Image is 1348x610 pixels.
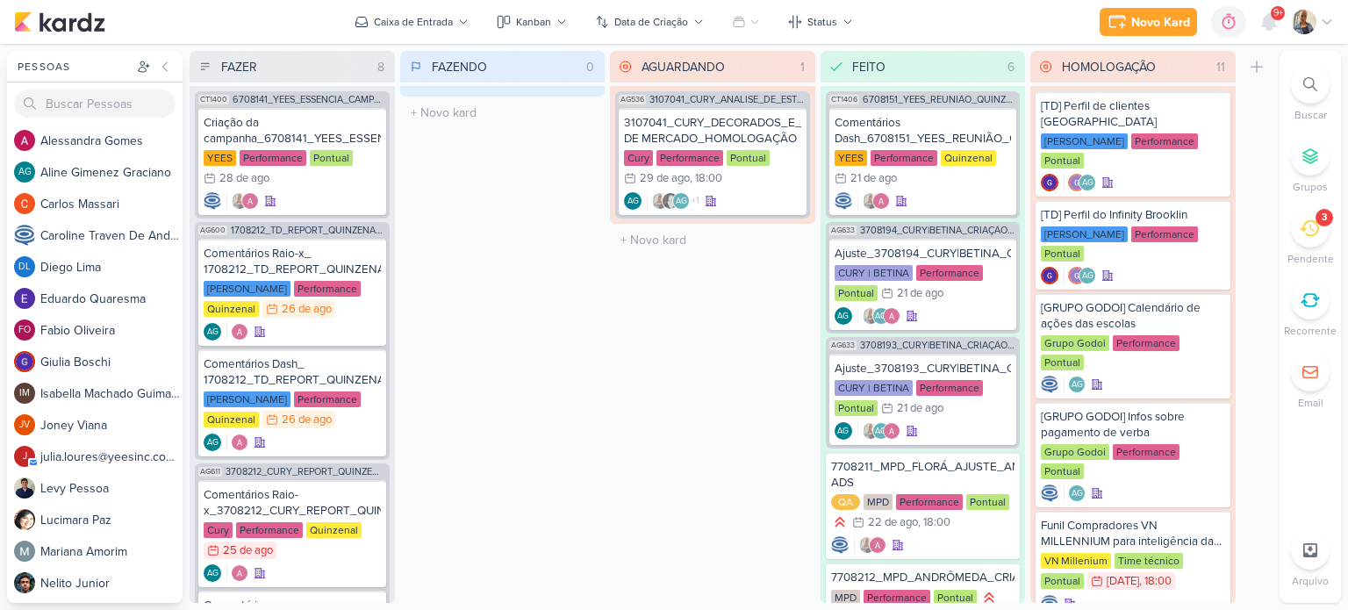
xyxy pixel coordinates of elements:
[651,192,669,210] img: Iara Santos
[640,173,690,184] div: 29 de ago
[19,420,30,430] p: JV
[850,173,897,184] div: 21 de ago
[204,434,221,451] div: Criador(a): Aline Gimenez Graciano
[1068,376,1086,393] div: Aline Gimenez Graciano
[860,226,1017,235] span: 3708194_CURY|BETINA_CRIAÇÃO_TEXTO_CAMPANHA_META
[204,412,259,427] div: Quinzenal
[40,511,183,529] div: L u c i m a r a P a z
[282,414,332,426] div: 26 de ago
[40,479,183,498] div: L e v y P e s s o a
[831,536,849,554] div: Criador(a): Caroline Traven De Andrade
[14,572,35,593] img: Nelito Junior
[236,522,303,538] div: Performance
[619,95,646,104] span: AG536
[1322,211,1327,225] div: 3
[624,192,642,210] div: Aline Gimenez Graciano
[1041,267,1058,284] div: Criador(a): Giulia Boschi
[14,509,35,530] img: Lucimara Paz
[18,168,32,177] p: AG
[1041,98,1225,130] div: [TD] Perfil de clientes Alto da Lapa
[835,285,878,301] div: Pontual
[207,328,219,337] p: AG
[1041,376,1058,393] div: Criador(a): Caroline Traven De Andrade
[40,416,183,434] div: J o n e y V i a n a
[916,265,983,281] div: Performance
[231,564,248,582] img: Alessandra Gomes
[40,195,183,213] div: C a r l o s M a s s a r i
[40,384,183,403] div: I s a b e l l a M a c h a d o G u i m a r ã e s
[624,115,801,147] div: 3107041_CURY_DECORADOS_E_ESTUDO DE MERCADO_HOMOLOGAÇÃO
[1139,576,1172,587] div: , 18:00
[934,590,977,606] div: Pontual
[1082,179,1093,188] p: AG
[40,542,183,561] div: M a r i a n a A m o r i m
[1041,484,1058,502] div: Criador(a): Caroline Traven De Andrade
[831,459,1015,491] div: 7708211_MPD_FLORÁ_AJUSTE_ANÚNCIO_GOOGLE ADS
[918,517,950,528] div: , 18:00
[1292,10,1316,34] img: Iara Santos
[831,590,860,606] div: MPD
[14,414,35,435] div: Joney Viana
[14,225,35,246] img: Caroline Traven De Andrade
[872,192,890,210] img: Alessandra Gomes
[40,353,183,371] div: G i u l i a B o s c h i
[1064,267,1096,284] div: Colaboradores: Giulia Boschi, Aline Gimenez Graciano
[872,307,890,325] div: Aline Gimenez Graciano
[1041,174,1058,191] img: Giulia Boschi
[14,541,35,562] img: Mariana Amorim
[14,256,35,277] div: Diego Lima
[1079,174,1096,191] div: Aline Gimenez Graciano
[404,100,602,126] input: + Novo kard
[1041,355,1084,370] div: Pontual
[223,545,273,556] div: 25 de ago
[980,589,998,606] div: Prioridade Alta
[835,400,878,416] div: Pontual
[835,192,852,210] img: Caroline Traven De Andrade
[835,115,1012,147] div: Comentários Dash_6708151_YEES_REUNIÃO_QUINZENAL_COMERCIAL_20.08
[613,227,812,253] input: + Novo kard
[883,307,900,325] img: Alessandra Gomes
[579,58,601,76] div: 0
[857,422,900,440] div: Colaboradores: Iara Santos, Aline Gimenez Graciano, Alessandra Gomes
[690,173,722,184] div: , 18:00
[1041,300,1225,332] div: [GRUPO GODOI] Calendário de ações das escolas
[231,192,248,210] img: Iara Santos
[1068,484,1086,502] div: Aline Gimenez Graciano
[14,193,35,214] img: Carlos Massari
[863,95,1017,104] span: 6708151_YEES_REUNIÃO_QUINZENAL_COMERCIAL_20.08
[370,58,391,76] div: 8
[40,163,183,182] div: A l i n e G i m e n e z G r a c i a n o
[204,192,221,210] div: Criador(a): Caroline Traven De Andrade
[1041,518,1225,549] div: Funil Compradores VN MILLENNIUM para inteligência da campanha
[835,422,852,440] div: Aline Gimenez Graciano
[835,246,1012,262] div: Ajuste_3708194_CURY|BETINA_CRIAÇÃO_TEXTO_CAMPANHA_META_V2
[875,312,886,321] p: AG
[40,132,183,150] div: A l e s s a n d r a G o m e s
[226,192,259,210] div: Colaboradores: Iara Santos, Alessandra Gomes
[1131,226,1198,242] div: Performance
[829,341,857,350] span: AG633
[14,477,35,499] img: Levy Pessoa
[1131,133,1198,149] div: Performance
[857,307,900,325] div: Colaboradores: Iara Santos, Aline Gimenez Graciano, Alessandra Gomes
[1100,8,1197,36] button: Novo Kard
[896,494,963,510] div: Performance
[837,312,849,321] p: AG
[858,536,876,554] img: Iara Santos
[1064,376,1086,393] div: Colaboradores: Aline Gimenez Graciano
[198,226,227,235] span: AG600
[198,467,222,477] span: AG611
[860,341,1017,350] span: 3708193_CURY|BETINA_CRIAÇÃO_TEXTO_CAMPANHA_GOOGLE
[1041,267,1058,284] img: Giulia Boschi
[1209,58,1232,76] div: 11
[831,570,1015,585] div: 7708212_MPD_ANDRÔMEDA_CRIAÇÃO_CAMPANHA_CONCORRENTE
[835,150,867,166] div: YEES
[1064,484,1086,502] div: Colaboradores: Aline Gimenez Graciano
[854,536,886,554] div: Colaboradores: Iara Santos, Alessandra Gomes
[1082,272,1093,281] p: AG
[831,494,860,510] div: QA
[627,197,639,206] p: AG
[226,467,386,477] span: 3708212_CURY_REPORT_QUINZENAL_26.08
[1113,335,1179,351] div: Performance
[883,422,900,440] img: Alessandra Gomes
